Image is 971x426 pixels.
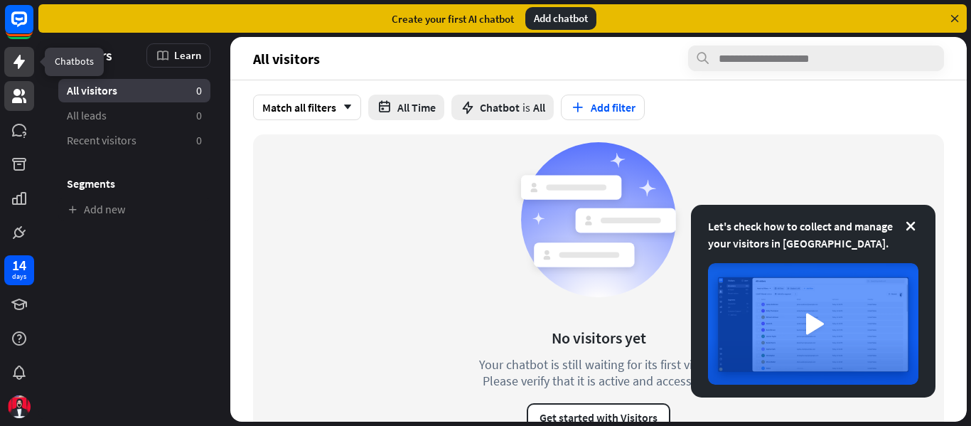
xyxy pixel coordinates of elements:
[67,108,107,123] span: All leads
[552,328,646,348] div: No visitors yet
[58,104,210,127] a: All leads 0
[67,83,117,98] span: All visitors
[196,133,202,148] aside: 0
[533,100,545,115] span: All
[174,48,201,62] span: Learn
[4,255,34,285] a: 14 days
[253,50,320,67] span: All visitors
[453,356,744,389] div: Your chatbot is still waiting for its first visitor. Please verify that it is active and accessible.
[67,47,112,63] span: Visitors
[58,198,210,221] a: Add new
[196,108,202,123] aside: 0
[67,133,136,148] span: Recent visitors
[392,12,514,26] div: Create your first AI chatbot
[522,100,530,115] span: is
[11,6,54,48] button: Open LiveChat chat widget
[480,100,520,115] span: Chatbot
[525,7,596,30] div: Add chatbot
[368,95,444,120] button: All Time
[12,259,26,272] div: 14
[12,272,26,282] div: days
[561,95,645,120] button: Add filter
[196,83,202,98] aside: 0
[708,263,918,385] img: image
[708,218,918,252] div: Let's check how to collect and manage your visitors in [GEOGRAPHIC_DATA].
[253,95,361,120] div: Match all filters
[58,129,210,152] a: Recent visitors 0
[58,176,210,191] h3: Segments
[336,103,352,112] i: arrow_down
